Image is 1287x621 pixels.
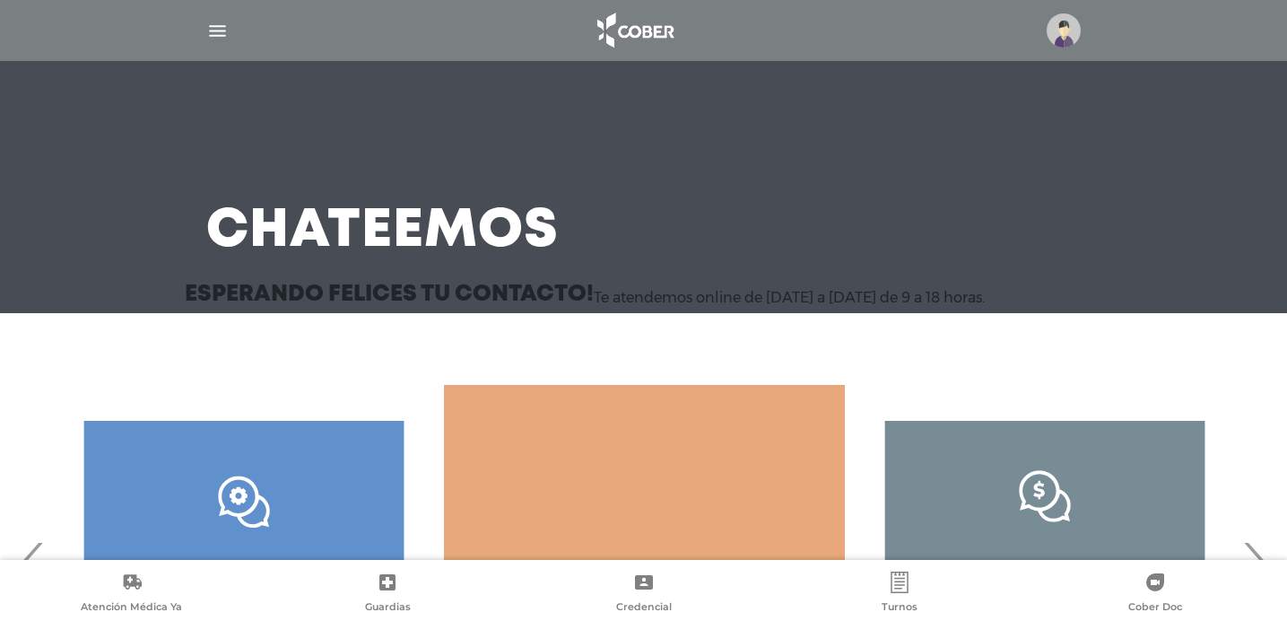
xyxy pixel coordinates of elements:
p: Te atendemos online de [DATE] a [DATE] de 9 a 18 horas. [594,289,985,306]
span: Cober Doc [1128,600,1182,617]
a: Turnos [771,572,1027,617]
a: Credencial [516,572,771,617]
a: Cober Doc [1028,572,1283,617]
a: Atención Médica Ya [4,572,259,617]
span: Atención Médica Ya [81,600,182,617]
img: profile-placeholder.svg [1047,13,1081,48]
img: Cober_menu-lines-white.svg [206,20,229,42]
span: Credencial [616,600,672,617]
span: Guardias [365,600,411,617]
span: Next [1238,516,1273,613]
img: logo_cober_home-white.png [587,9,682,52]
h3: Esperando felices tu contacto! [185,284,594,306]
span: Previous [14,516,49,613]
a: Guardias [259,572,515,617]
h3: Chateemos [206,208,559,255]
span: Turnos [882,600,917,617]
